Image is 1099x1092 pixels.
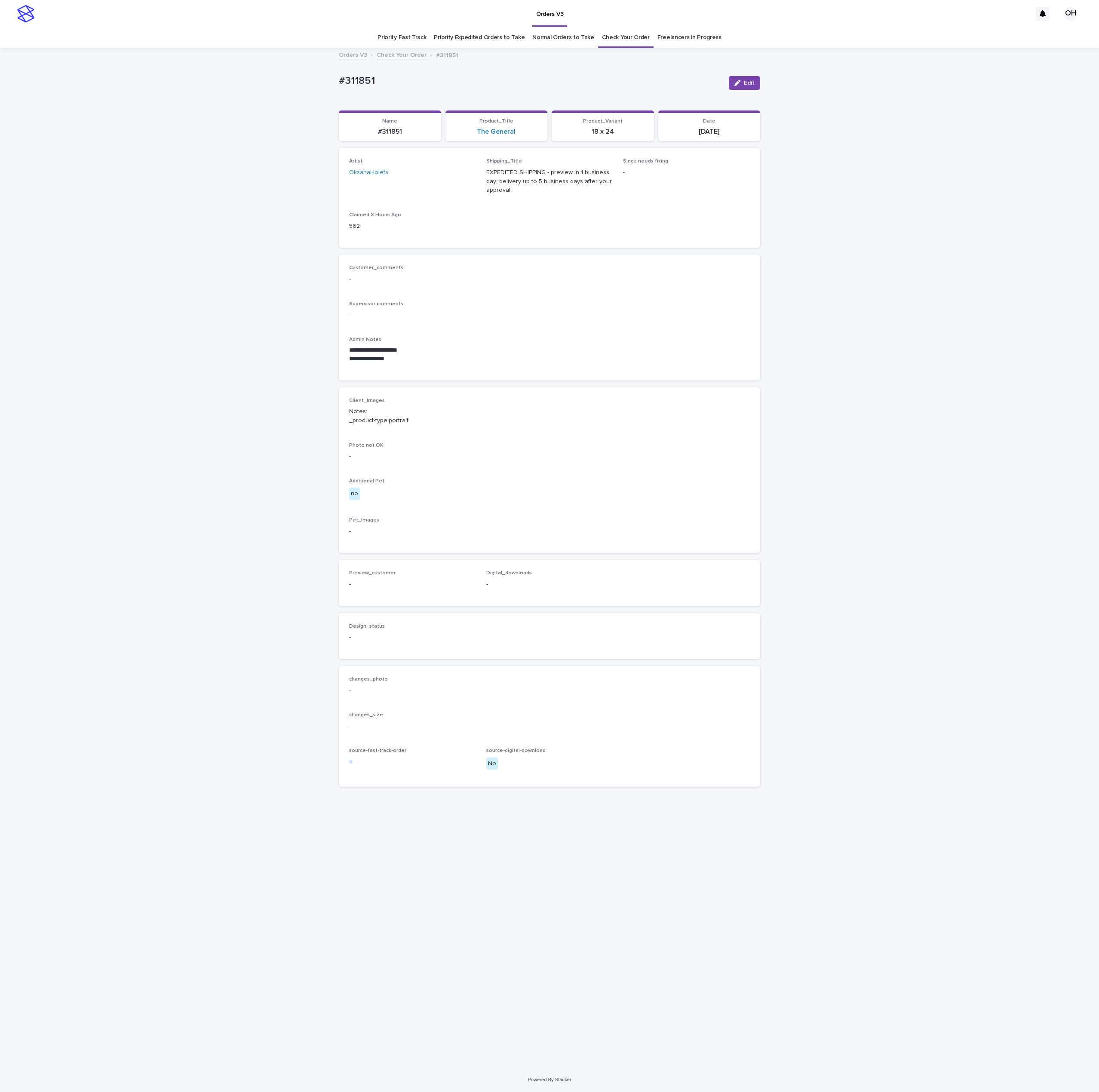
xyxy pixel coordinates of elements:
[349,275,750,284] p: -
[349,624,385,629] span: Design_status
[486,580,613,589] p: -
[557,128,649,136] p: 18 x 24
[339,75,722,87] p: #311851
[486,748,546,753] span: source-digital-download
[349,748,406,753] span: source-fast-track-order
[377,49,427,59] a: Check Your Order
[378,28,426,48] a: Priority Fast Track
[349,452,750,461] p: -
[657,28,721,48] a: Freelancers in Progress
[349,310,750,319] p: -
[17,5,34,22] img: stacker-logo-s-only.png
[349,337,381,342] span: Admin Notes
[349,159,362,164] span: Artist
[349,168,388,177] a: OksanaHolets
[349,571,396,576] span: Preview_customer
[382,119,397,124] span: Name
[349,443,383,448] span: Photo not OK
[349,580,476,589] p: -
[486,159,522,164] span: Shipping_Title
[339,49,367,59] a: Orders V3
[479,119,513,124] span: Product_Title
[344,128,436,136] p: #311851
[434,28,525,48] a: Priority Expedited Orders to Take
[349,407,750,425] p: Notes: _product-type:portrait
[349,301,403,307] span: Supervisor comments
[623,168,750,177] p: -
[436,50,458,59] p: #311851
[486,571,532,576] span: Digital_downloads
[703,119,715,124] span: Date
[477,128,516,136] a: The General
[349,488,360,500] div: no
[486,758,498,770] div: No
[349,479,384,484] span: Additional Pet
[729,76,760,90] button: Edit
[349,398,385,403] span: Client_Images
[349,712,383,718] span: changes_size
[349,721,750,730] p: -
[528,1077,571,1082] a: Powered By Stacker
[349,265,403,270] span: Customer_comments
[349,222,476,231] p: 562
[1064,7,1078,21] div: OH
[349,518,379,523] span: Pet_Images
[349,527,750,536] p: -
[744,80,755,86] span: Edit
[602,28,650,48] a: Check Your Order
[349,633,476,642] p: -
[532,28,594,48] a: Normal Orders to Take
[663,128,755,136] p: [DATE]
[623,159,668,164] span: Since needs fixing
[583,119,623,124] span: Product_Variant
[349,686,750,695] p: -
[486,168,613,195] p: EXPEDITED SHIPPING - preview in 1 business day; delivery up to 5 business days after your approval.
[349,677,388,682] span: changes_photo
[349,212,401,218] span: Claimed X Hours Ago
